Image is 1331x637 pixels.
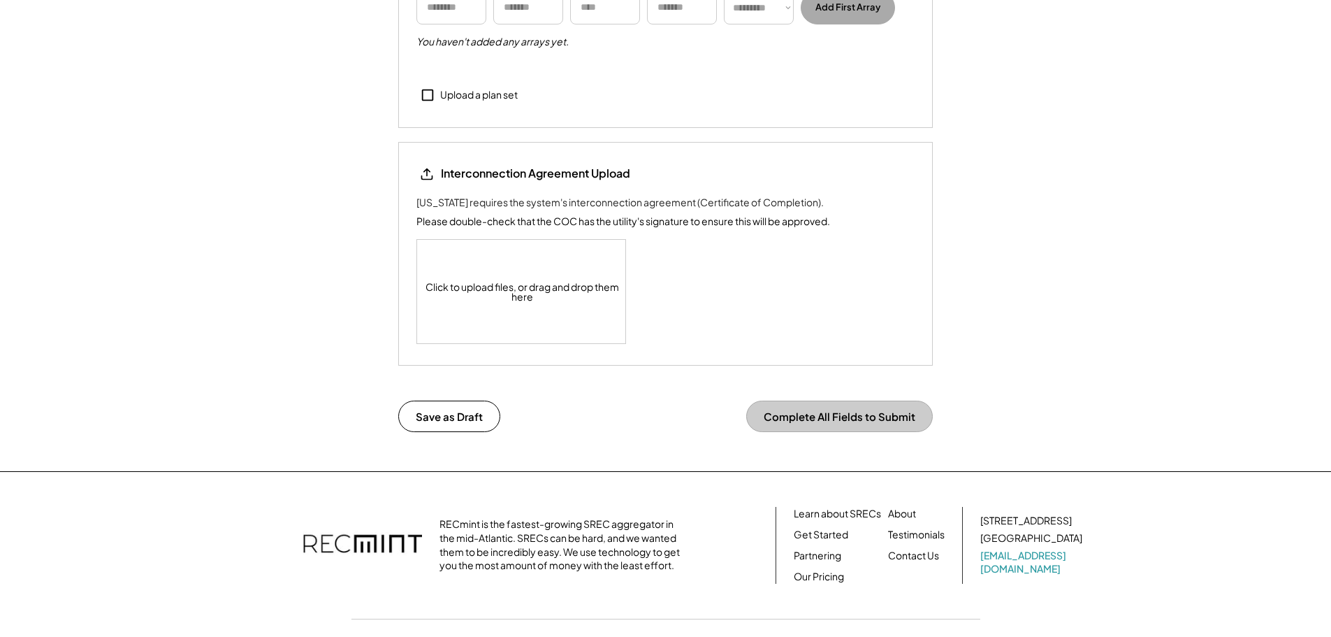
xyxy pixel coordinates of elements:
button: Complete All Fields to Submit [746,401,933,432]
img: recmint-logotype%403x.png [303,520,422,569]
div: [US_STATE] requires the system's interconnection agreement (Certificate of Completion). [416,195,824,210]
button: Save as Draft [398,401,500,432]
div: Please double-check that the COC has the utility's signature to ensure this will be approved. [416,214,830,229]
h5: You haven't added any arrays yet. [416,35,569,49]
a: Testimonials [888,528,945,542]
a: Learn about SRECs [794,507,881,521]
div: RECmint is the fastest-growing SREC aggregator in the mid-Atlantic. SRECs can be hard, and we wan... [439,517,688,572]
a: [EMAIL_ADDRESS][DOMAIN_NAME] [980,549,1085,576]
a: Get Started [794,528,848,542]
a: Partnering [794,549,841,563]
div: Interconnection Agreement Upload [441,166,630,181]
a: About [888,507,916,521]
a: Our Pricing [794,570,844,584]
div: Upload a plan set [440,88,518,102]
div: [STREET_ADDRESS] [980,514,1072,528]
div: [GEOGRAPHIC_DATA] [980,531,1082,545]
a: Contact Us [888,549,939,563]
div: Click to upload files, or drag and drop them here [417,240,627,343]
